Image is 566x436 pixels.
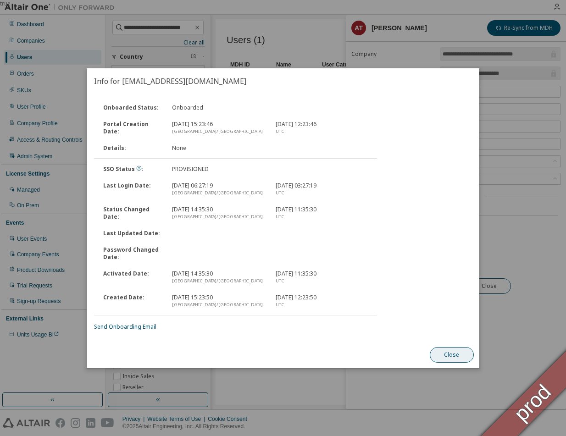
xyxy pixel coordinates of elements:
div: PROVISIONED [166,166,270,173]
div: [DATE] 03:27:19 [270,182,373,197]
div: UTC [276,277,368,285]
div: None [166,144,270,152]
div: [GEOGRAPHIC_DATA]/[GEOGRAPHIC_DATA] [172,277,264,285]
div: UTC [276,189,368,197]
div: Created Date : [98,294,166,309]
div: Activated Date : [98,270,166,285]
div: Details : [98,144,166,152]
div: [DATE] 11:35:30 [270,206,373,221]
div: [DATE] 15:23:50 [166,294,270,309]
a: Send Onboarding Email [94,323,156,331]
div: Last Login Date : [98,182,166,197]
div: [DATE] 12:23:46 [270,121,373,135]
div: [GEOGRAPHIC_DATA]/[GEOGRAPHIC_DATA] [172,213,264,221]
h2: Info for [EMAIL_ADDRESS][DOMAIN_NAME] [87,68,479,94]
div: UTC [276,213,368,221]
div: [DATE] 15:23:46 [166,121,270,135]
div: [DATE] 14:35:30 [166,270,270,285]
div: Onboarded Status : [98,104,166,111]
button: Close [430,347,474,363]
div: [DATE] 11:35:30 [270,270,373,285]
div: [GEOGRAPHIC_DATA]/[GEOGRAPHIC_DATA] [172,128,264,135]
div: [GEOGRAPHIC_DATA]/[GEOGRAPHIC_DATA] [172,301,264,309]
div: Last Updated Date : [98,230,166,237]
div: [DATE] 14:35:30 [166,206,270,221]
div: Status Changed Date : [98,206,166,221]
div: SSO Status : [98,166,166,173]
div: [GEOGRAPHIC_DATA]/[GEOGRAPHIC_DATA] [172,189,264,197]
div: Password Changed Date : [98,246,166,261]
div: [DATE] 06:27:19 [166,182,270,197]
div: Portal Creation Date : [98,121,166,135]
div: UTC [276,128,368,135]
div: [DATE] 12:23:50 [270,294,373,309]
div: UTC [276,301,368,309]
div: Onboarded [166,104,270,111]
